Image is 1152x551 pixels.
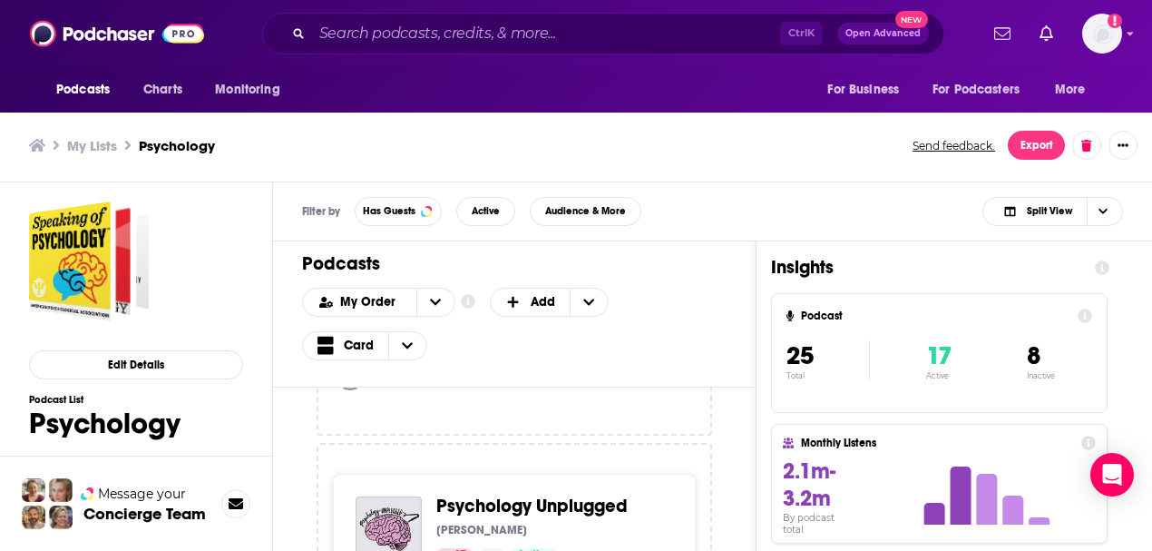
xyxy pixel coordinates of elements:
span: Podcasts [56,77,110,103]
h1: Insights [771,256,1080,279]
span: 2.1m-3.2m [783,458,835,512]
span: Add [531,296,555,309]
span: Active [472,206,500,216]
button: Choose View [982,197,1123,226]
button: Send feedback. [907,138,1001,153]
button: open menu [303,296,416,309]
h2: Choose View [302,331,467,360]
span: Audience & More [545,206,626,216]
button: open menu [921,73,1046,107]
input: Search podcasts, credits, & more... [312,19,780,48]
img: Podchaser - Follow, Share and Rate Podcasts [30,16,204,51]
img: Jules Profile [49,478,73,502]
p: [PERSON_NAME] [436,523,527,537]
a: Psychology [29,202,149,321]
img: Barbara Profile [49,506,73,529]
h1: Podcasts [302,252,712,275]
p: Total [786,371,869,380]
p: Inactive [1027,371,1055,380]
svg: Add a profile image [1108,14,1122,28]
h3: Filter by [302,205,340,218]
button: Edit Details [29,350,243,379]
a: Show additional information [461,293,475,310]
span: 17 [926,340,952,371]
h3: Podcast List [29,394,181,406]
span: Psychology Unplugged [436,495,628,517]
h4: Podcast [801,310,1070,322]
span: Message your [98,485,186,503]
span: For Podcasters [932,77,1020,103]
button: + Add [490,288,610,317]
button: open menu [202,73,303,107]
span: Logged in as SusanHershberg [1082,14,1122,54]
a: Show notifications dropdown [987,18,1018,49]
span: Has Guests [363,206,415,216]
a: Charts [132,73,193,107]
h3: Psychology [139,137,215,154]
h3: Concierge Team [83,505,206,523]
h1: Psychology [29,406,181,441]
span: 25 [786,340,814,371]
span: More [1055,77,1086,103]
span: For Business [827,77,899,103]
span: Ctrl K [780,22,823,45]
a: Psychology Unplugged [436,497,628,517]
button: Export [1008,131,1065,160]
span: Open Advanced [845,29,921,38]
button: open menu [416,289,454,316]
span: Card [344,339,374,352]
span: My Order [340,296,402,309]
span: Monitoring [215,77,279,103]
button: Has Guests [355,197,442,226]
span: Charts [143,77,182,103]
button: Active [456,197,515,226]
button: Choose View [302,331,427,360]
button: Show More Button [1108,131,1137,160]
button: Audience & More [530,197,641,226]
a: Show notifications dropdown [1032,18,1060,49]
img: Sydney Profile [22,478,45,502]
h4: Monthly Listens [801,437,1073,449]
h2: Choose List sort [302,288,455,317]
button: Open AdvancedNew [837,23,929,44]
span: 8 [1027,340,1040,371]
button: open menu [1042,73,1108,107]
h4: By podcast total [783,512,857,536]
div: Open Intercom Messenger [1090,453,1134,497]
button: open menu [815,73,922,107]
img: Jon Profile [22,506,45,529]
span: Split View [1027,206,1072,216]
button: Show profile menu [1082,14,1122,54]
button: open menu [44,73,133,107]
span: New [895,11,928,28]
img: User Profile [1082,14,1122,54]
div: Search podcasts, credits, & more... [262,13,944,54]
a: My Lists [67,137,117,154]
p: Active [926,371,952,380]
